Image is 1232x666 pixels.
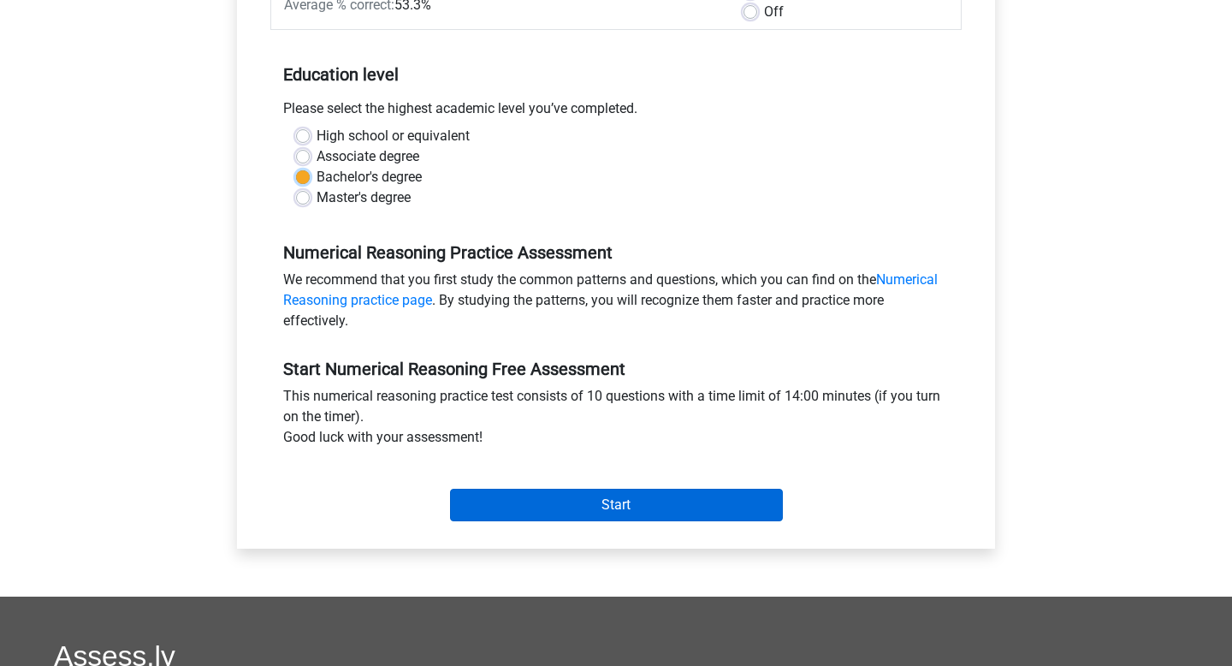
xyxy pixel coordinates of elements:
[270,98,962,126] div: Please select the highest academic level you’ve completed.
[317,187,411,208] label: Master's degree
[283,57,949,92] h5: Education level
[270,386,962,455] div: This numerical reasoning practice test consists of 10 questions with a time limit of 14:00 minute...
[283,242,949,263] h5: Numerical Reasoning Practice Assessment
[764,2,784,22] label: Off
[317,126,470,146] label: High school or equivalent
[317,146,419,167] label: Associate degree
[317,167,422,187] label: Bachelor's degree
[283,359,949,379] h5: Start Numerical Reasoning Free Assessment
[270,270,962,338] div: We recommend that you first study the common patterns and questions, which you can find on the . ...
[450,489,783,521] input: Start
